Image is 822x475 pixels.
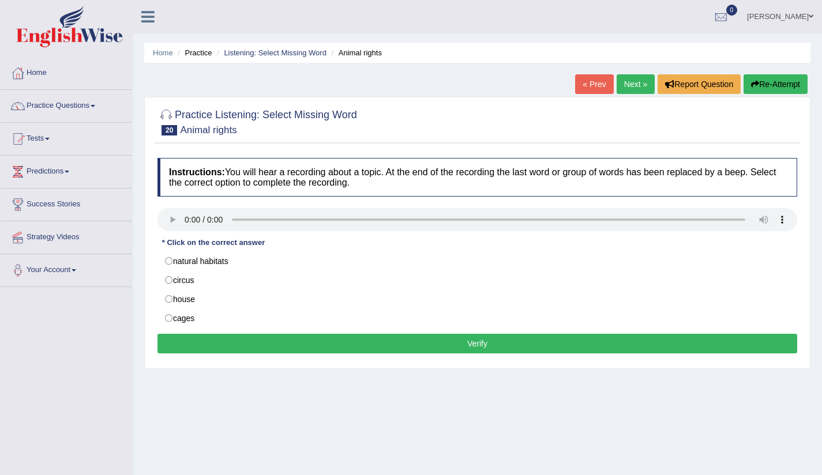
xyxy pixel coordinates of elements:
a: Listening: Select Missing Word [224,48,326,57]
b: Instructions: [169,167,225,177]
a: Success Stories [1,189,132,217]
span: 0 [726,5,738,16]
button: Verify [157,334,797,353]
h2: Practice Listening: Select Missing Word [157,107,357,135]
a: Practice Questions [1,90,132,119]
li: Practice [175,47,212,58]
a: Home [1,57,132,86]
label: circus [157,270,797,290]
label: house [157,289,797,309]
div: * Click on the correct answer [157,237,269,248]
small: Animal rights [180,125,237,135]
a: Tests [1,123,132,152]
label: cages [157,308,797,328]
li: Animal rights [329,47,382,58]
a: Your Account [1,254,132,283]
h4: You will hear a recording about a topic. At the end of the recording the last word or group of wo... [157,158,797,197]
a: Strategy Videos [1,221,132,250]
span: 20 [162,125,177,135]
button: Report Question [658,74,741,94]
a: Home [153,48,173,57]
button: Re-Attempt [744,74,808,94]
a: Predictions [1,156,132,184]
a: « Prev [575,74,613,94]
a: Next » [617,74,655,94]
label: natural habitats [157,251,797,271]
